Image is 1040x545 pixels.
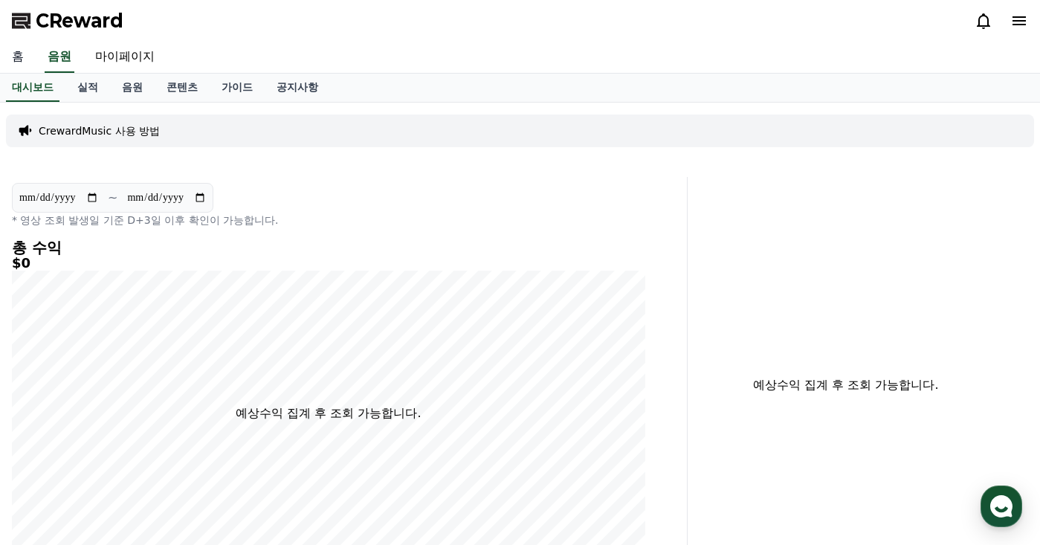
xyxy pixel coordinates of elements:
[192,422,285,459] a: 설정
[700,376,992,394] p: 예상수익 집계 후 조회 가능합니다.
[4,422,98,459] a: 홈
[47,444,56,456] span: 홈
[36,9,123,33] span: CReward
[12,213,645,228] p: * 영상 조회 발생일 기준 D+3일 이후 확인이 가능합니다.
[108,189,117,207] p: ~
[12,9,123,33] a: CReward
[6,74,59,102] a: 대시보드
[230,444,248,456] span: 설정
[98,422,192,459] a: 대화
[45,42,74,73] a: 음원
[12,239,645,256] h4: 총 수익
[136,445,154,457] span: 대화
[65,74,110,102] a: 실적
[83,42,167,73] a: 마이페이지
[39,123,160,138] a: CrewardMusic 사용 방법
[210,74,265,102] a: 가이드
[236,404,421,422] p: 예상수익 집계 후 조회 가능합니다.
[155,74,210,102] a: 콘텐츠
[265,74,330,102] a: 공지사항
[110,74,155,102] a: 음원
[12,256,645,271] h5: $0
